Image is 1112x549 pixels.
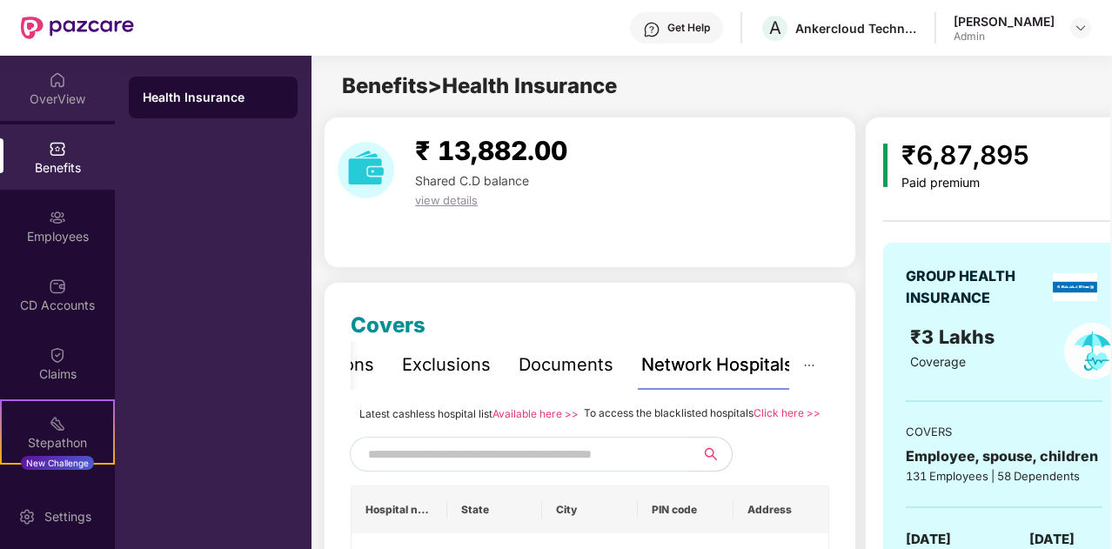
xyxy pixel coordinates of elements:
[415,135,567,166] span: ₹ 13,882.00
[415,173,529,188] span: Shared C.D balance
[906,467,1102,485] div: 131 Employees | 58 Dependents
[519,351,613,378] div: Documents
[21,456,94,470] div: New Challenge
[906,265,1047,309] div: GROUP HEALTH INSURANCE
[18,508,36,526] img: svg+xml;base64,PHN2ZyBpZD0iU2V0dGluZy0yMHgyMCIgeG1sbnM9Imh0dHA6Ly93d3cudzMub3JnLzIwMDAvc3ZnIiB3aW...
[689,447,732,461] span: search
[21,17,134,39] img: New Pazcare Logo
[1074,21,1088,35] img: svg+xml;base64,PHN2ZyBpZD0iRHJvcGRvd24tMzJ4MzIiIHhtbG5zPSJodHRwOi8vd3d3LnczLm9yZy8yMDAwL3N2ZyIgd2...
[584,406,754,419] span: To access the blacklisted hospitals
[342,73,617,98] span: Benefits > Health Insurance
[954,30,1055,44] div: Admin
[1053,273,1097,301] img: insurerLogo
[689,437,733,472] button: search
[906,445,1102,467] div: Employee, spouse, children
[906,423,1102,440] div: COVERS
[49,415,66,432] img: svg+xml;base64,PHN2ZyB4bWxucz0iaHR0cDovL3d3dy53My5vcmcvMjAwMC9zdmciIHdpZHRoPSIyMSIgaGVpZ2h0PSIyMC...
[49,71,66,89] img: svg+xml;base64,PHN2ZyBpZD0iSG9tZSIgeG1sbnM9Imh0dHA6Ly93d3cudzMub3JnLzIwMDAvc3ZnIiB3aWR0aD0iMjAiIG...
[954,13,1055,30] div: [PERSON_NAME]
[49,346,66,364] img: svg+xml;base64,PHN2ZyBpZD0iQ2xhaW0iIHhtbG5zPSJodHRwOi8vd3d3LnczLm9yZy8yMDAwL3N2ZyIgd2lkdGg9IjIwIi...
[901,176,1029,191] div: Paid premium
[359,407,492,420] span: Latest cashless hospital list
[492,407,579,420] a: Available here >>
[643,21,660,38] img: svg+xml;base64,PHN2ZyBpZD0iSGVscC0zMngzMiIgeG1sbnM9Imh0dHA6Ly93d3cudzMub3JnLzIwMDAvc3ZnIiB3aWR0aD...
[638,486,734,533] th: PIN code
[402,351,491,378] div: Exclusions
[143,89,284,106] div: Health Insurance
[49,209,66,226] img: svg+xml;base64,PHN2ZyBpZD0iRW1wbG95ZWVzIiB4bWxucz0iaHR0cDovL3d3dy53My5vcmcvMjAwMC9zdmciIHdpZHRoPS...
[734,486,829,533] th: Address
[542,486,638,533] th: City
[415,193,478,207] span: view details
[641,351,794,378] div: Network Hospitals
[39,508,97,526] div: Settings
[351,312,425,338] span: Covers
[338,142,394,198] img: download
[910,325,1000,348] span: ₹3 Lakhs
[769,17,781,38] span: A
[352,486,447,533] th: Hospital name
[803,359,815,372] span: ellipsis
[49,140,66,157] img: svg+xml;base64,PHN2ZyBpZD0iQmVuZWZpdHMiIHhtbG5zPSJodHRwOi8vd3d3LnczLm9yZy8yMDAwL3N2ZyIgd2lkdGg9Ij...
[447,486,543,533] th: State
[901,135,1029,176] div: ₹6,87,895
[49,278,66,295] img: svg+xml;base64,PHN2ZyBpZD0iQ0RfQWNjb3VudHMiIGRhdGEtbmFtZT0iQ0QgQWNjb3VudHMiIHhtbG5zPSJodHRwOi8vd3...
[667,21,710,35] div: Get Help
[789,341,829,389] button: ellipsis
[754,406,821,419] a: Click here >>
[365,503,433,517] span: Hospital name
[747,503,815,517] span: Address
[883,144,888,187] img: icon
[2,434,113,452] div: Stepathon
[795,20,917,37] div: Ankercloud Technologies Private Limited
[910,354,966,369] span: Coverage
